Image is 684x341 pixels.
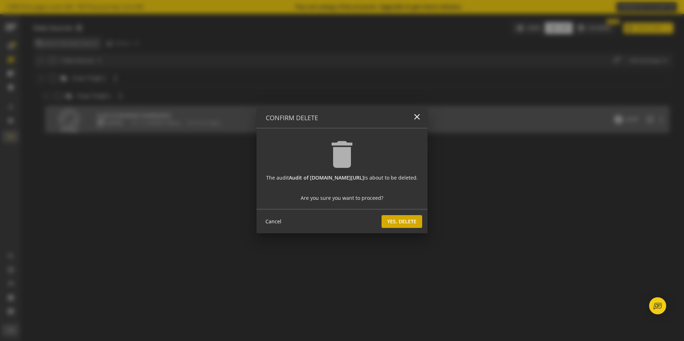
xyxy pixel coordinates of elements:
div: Open Intercom Messenger [649,297,666,314]
span: Yes, Delete [387,215,416,228]
h4: Confirm Delete [266,114,318,122]
h5: The audit is about to be deleted. [266,175,418,180]
button: Cancel [262,215,285,228]
button: Yes, Delete [382,215,422,228]
strong: Audit of [DOMAIN_NAME][URL] [289,174,364,181]
mat-icon: close [412,112,422,122]
span: Cancel [265,215,281,228]
span: Are you sure you want to proceed? [301,195,383,202]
